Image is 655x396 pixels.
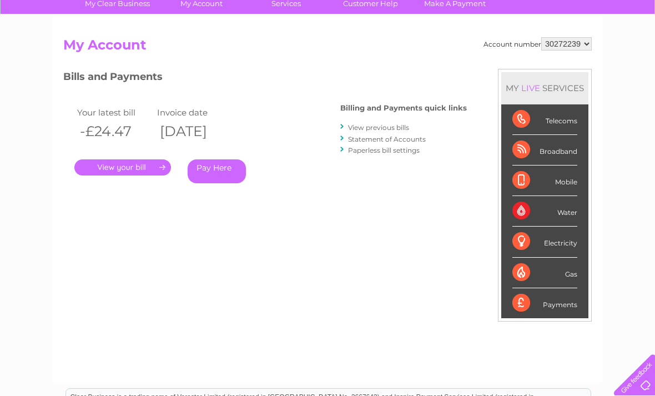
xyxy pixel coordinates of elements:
[512,166,577,196] div: Mobile
[74,159,171,176] a: .
[483,37,592,51] div: Account number
[63,69,467,88] h3: Bills and Payments
[460,47,481,56] a: Water
[501,72,588,104] div: MY SERVICES
[618,47,644,56] a: Log out
[487,47,512,56] a: Energy
[63,37,592,58] h2: My Account
[348,123,409,132] a: View previous bills
[519,83,542,93] div: LIVE
[512,196,577,227] div: Water
[512,104,577,135] div: Telecoms
[512,288,577,318] div: Payments
[74,120,154,143] th: -£24.47
[512,258,577,288] div: Gas
[154,120,234,143] th: [DATE]
[512,135,577,166] div: Broadband
[348,146,420,154] a: Paperless bill settings
[581,47,608,56] a: Contact
[340,104,467,112] h4: Billing and Payments quick links
[348,135,426,143] a: Statement of Accounts
[188,159,246,183] a: Pay Here
[66,6,591,54] div: Clear Business is a trading name of Verastar Limited (registered in [GEOGRAPHIC_DATA] No. 3667643...
[74,105,154,120] td: Your latest bill
[446,6,522,19] a: 0333 014 3131
[512,227,577,257] div: Electricity
[518,47,552,56] a: Telecoms
[23,29,79,63] img: logo.png
[558,47,575,56] a: Blog
[154,105,234,120] td: Invoice date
